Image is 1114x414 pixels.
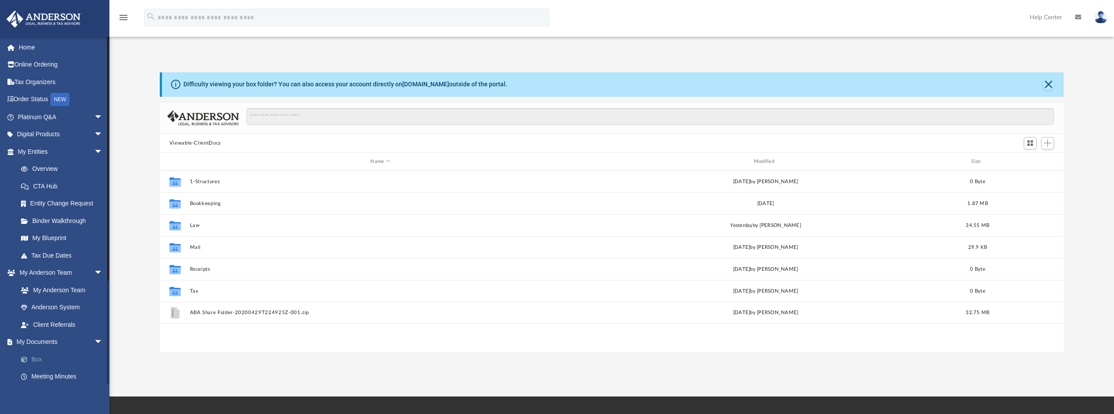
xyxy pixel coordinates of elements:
div: [DATE] by [PERSON_NAME] [575,309,956,317]
a: Binder Walkthrough [12,212,116,230]
span: 0 Byte [970,289,985,294]
i: menu [118,12,129,23]
a: Overview [12,160,116,178]
span: 0 Byte [970,179,985,184]
a: Meeting Minutes [12,368,116,386]
span: arrow_drop_down [94,264,112,282]
a: Online Ordering [6,56,116,74]
span: arrow_drop_down [94,126,112,144]
div: by [PERSON_NAME] [575,222,956,230]
div: id [164,158,186,166]
a: Home [6,39,116,56]
a: Anderson System [12,299,112,316]
div: [DATE] [575,200,956,208]
span: arrow_drop_down [94,108,112,126]
a: Tax Organizers [6,73,116,91]
div: Name [189,158,571,166]
button: ABA Share Folder-20200429T224925Z-001.zip [190,310,571,316]
div: [DATE] by [PERSON_NAME] [575,244,956,251]
span: arrow_drop_down [94,143,112,161]
img: Anderson Advisors Platinum Portal [4,11,83,28]
a: Platinum Q&Aarrow_drop_down [6,108,116,126]
div: NEW [50,93,70,106]
a: Box [12,350,116,368]
a: Tax Due Dates [12,247,116,264]
span: 32.75 MB [966,311,989,315]
button: Switch to Grid View [1024,137,1037,149]
a: My Anderson Team [12,281,107,299]
a: CTA Hub [12,177,116,195]
span: 34.55 MB [966,223,989,228]
button: Viewable-ClientDocs [169,139,221,147]
span: arrow_drop_down [94,333,112,351]
div: Difficulty viewing your box folder? You can also access your account directly on outside of the p... [183,80,507,89]
div: Modified [575,158,956,166]
a: My Anderson Teamarrow_drop_down [6,264,112,282]
button: Bookkeeping [190,201,571,206]
div: [DATE] by [PERSON_NAME] [575,265,956,273]
img: User Pic [1094,11,1107,24]
div: Size [960,158,995,166]
button: 1-Structures [190,179,571,184]
span: yesterday [730,223,752,228]
a: menu [118,17,129,23]
a: My Blueprint [12,230,112,247]
span: 29.9 KB [968,245,987,250]
button: Add [1041,137,1054,149]
span: 0 Byte [970,267,985,272]
a: My Documentsarrow_drop_down [6,333,116,351]
button: Tax [190,288,571,294]
div: id [999,158,1060,166]
a: Digital Productsarrow_drop_down [6,126,116,143]
button: Receipts [190,266,571,272]
i: search [146,12,156,21]
a: Order StatusNEW [6,91,116,109]
a: [DOMAIN_NAME] [402,81,449,88]
span: 1.87 MB [967,201,988,206]
div: grid [160,170,1064,352]
input: Search files and folders [246,108,1054,125]
div: [DATE] by [PERSON_NAME] [575,178,956,186]
div: [DATE] by [PERSON_NAME] [575,287,956,295]
button: Law [190,223,571,228]
a: My Entitiesarrow_drop_down [6,143,116,160]
button: Mail [190,244,571,250]
button: Close [1042,78,1054,91]
a: Entity Change Request [12,195,116,212]
a: Client Referrals [12,316,112,333]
